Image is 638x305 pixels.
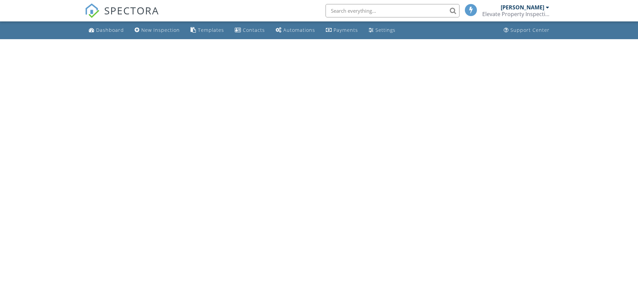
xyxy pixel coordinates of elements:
[326,4,459,17] input: Search everything...
[273,24,318,36] a: Automations (Basic)
[366,24,398,36] a: Settings
[482,11,549,17] div: Elevate Property Inspections
[104,3,159,17] span: SPECTORA
[501,4,544,11] div: [PERSON_NAME]
[96,27,124,33] div: Dashboard
[132,24,183,36] a: New Inspection
[510,27,550,33] div: Support Center
[141,27,180,33] div: New Inspection
[198,27,224,33] div: Templates
[85,3,99,18] img: The Best Home Inspection Software - Spectora
[501,24,552,36] a: Support Center
[232,24,268,36] a: Contacts
[243,27,265,33] div: Contacts
[283,27,315,33] div: Automations
[375,27,396,33] div: Settings
[85,9,159,23] a: SPECTORA
[334,27,358,33] div: Payments
[323,24,361,36] a: Payments
[86,24,127,36] a: Dashboard
[188,24,227,36] a: Templates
